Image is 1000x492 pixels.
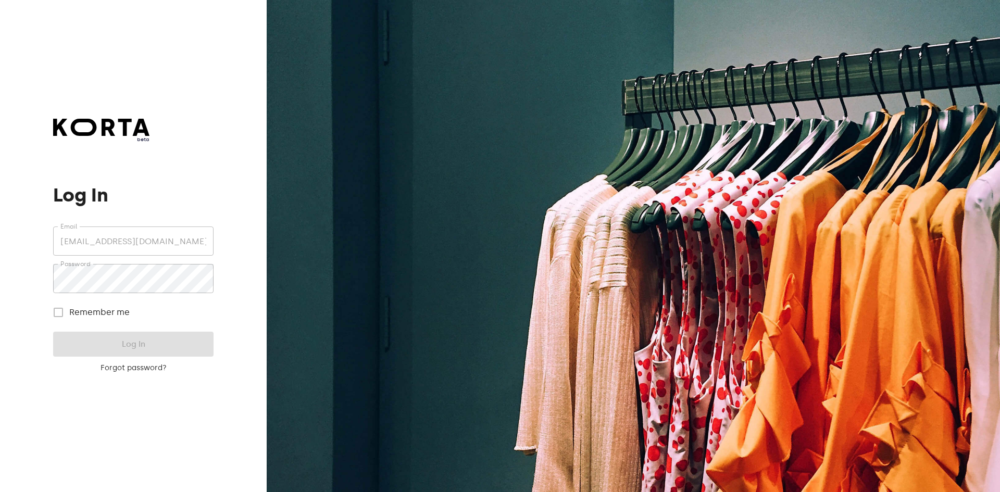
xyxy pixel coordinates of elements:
[53,363,213,373] a: Forgot password?
[53,185,213,206] h1: Log In
[53,119,149,143] a: beta
[53,119,149,136] img: Korta
[53,136,149,143] span: beta
[69,306,130,319] span: Remember me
